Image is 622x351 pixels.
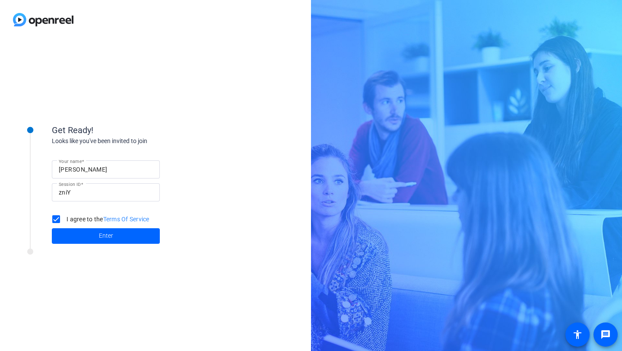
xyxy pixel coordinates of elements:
[59,182,81,187] mat-label: Session ID
[572,329,583,340] mat-icon: accessibility
[52,137,225,146] div: Looks like you've been invited to join
[99,231,113,240] span: Enter
[600,329,611,340] mat-icon: message
[65,215,149,223] label: I agree to the
[52,124,225,137] div: Get Ready!
[52,228,160,244] button: Enter
[103,216,149,223] a: Terms Of Service
[59,159,82,164] mat-label: Your name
